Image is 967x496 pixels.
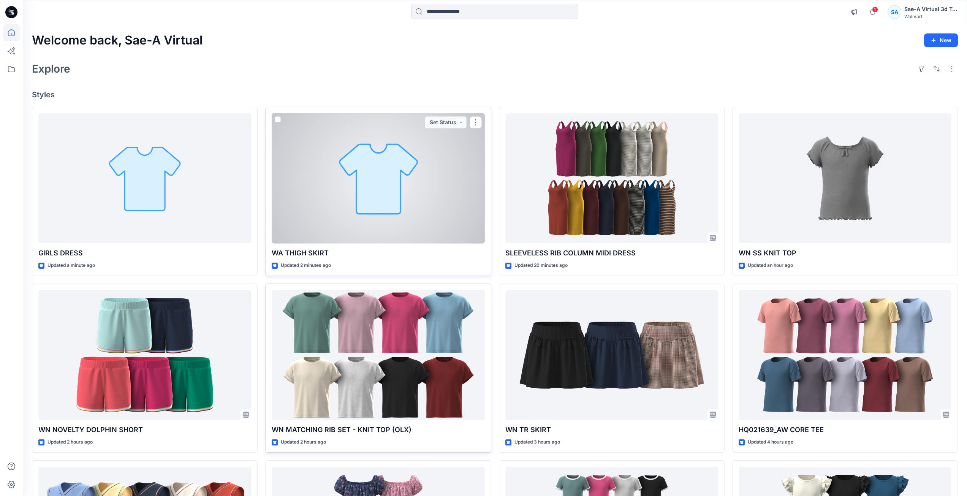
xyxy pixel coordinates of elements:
[47,438,93,446] p: Updated 2 hours ago
[272,113,484,244] a: WA THIGH SKIRT
[872,6,878,13] span: 1
[32,33,203,48] h2: Welcome back, Sae-A Virtual
[748,261,793,269] p: Updated an hour ago
[281,438,326,446] p: Updated 2 hours ago
[904,14,958,19] div: Walmart
[739,425,951,435] p: HQ021639_AW CORE TEE
[272,425,484,435] p: WN MATCHING RIB SET - KNIT TOP (OLX)
[38,113,251,244] a: GIRLS DRESS
[505,248,718,258] p: SLEEVELESS RIB COLUMN MIDI DRESS
[739,113,951,244] a: WN SS KNIT TOP
[272,248,484,258] p: WA THIGH SKIRT
[505,290,718,420] a: WN TR SKIRT
[505,113,718,244] a: SLEEVELESS RIB COLUMN MIDI DRESS
[739,290,951,420] a: HQ021639_AW CORE TEE
[38,248,251,258] p: GIRLS DRESS
[32,90,958,99] h4: Styles
[32,63,70,75] h2: Explore
[904,5,958,14] div: Sae-A Virtual 3d Team
[38,425,251,435] p: WN NOVELTY DOLPHIN SHORT
[514,261,568,269] p: Updated 20 minutes ago
[924,33,958,47] button: New
[38,290,251,420] a: WN NOVELTY DOLPHIN SHORT
[281,261,331,269] p: Updated 2 minutes ago
[888,5,901,19] div: SA
[514,438,560,446] p: Updated 3 hours ago
[272,290,484,420] a: WN MATCHING RIB SET - KNIT TOP (OLX)
[748,438,793,446] p: Updated 4 hours ago
[505,425,718,435] p: WN TR SKIRT
[47,261,95,269] p: Updated a minute ago
[739,248,951,258] p: WN SS KNIT TOP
